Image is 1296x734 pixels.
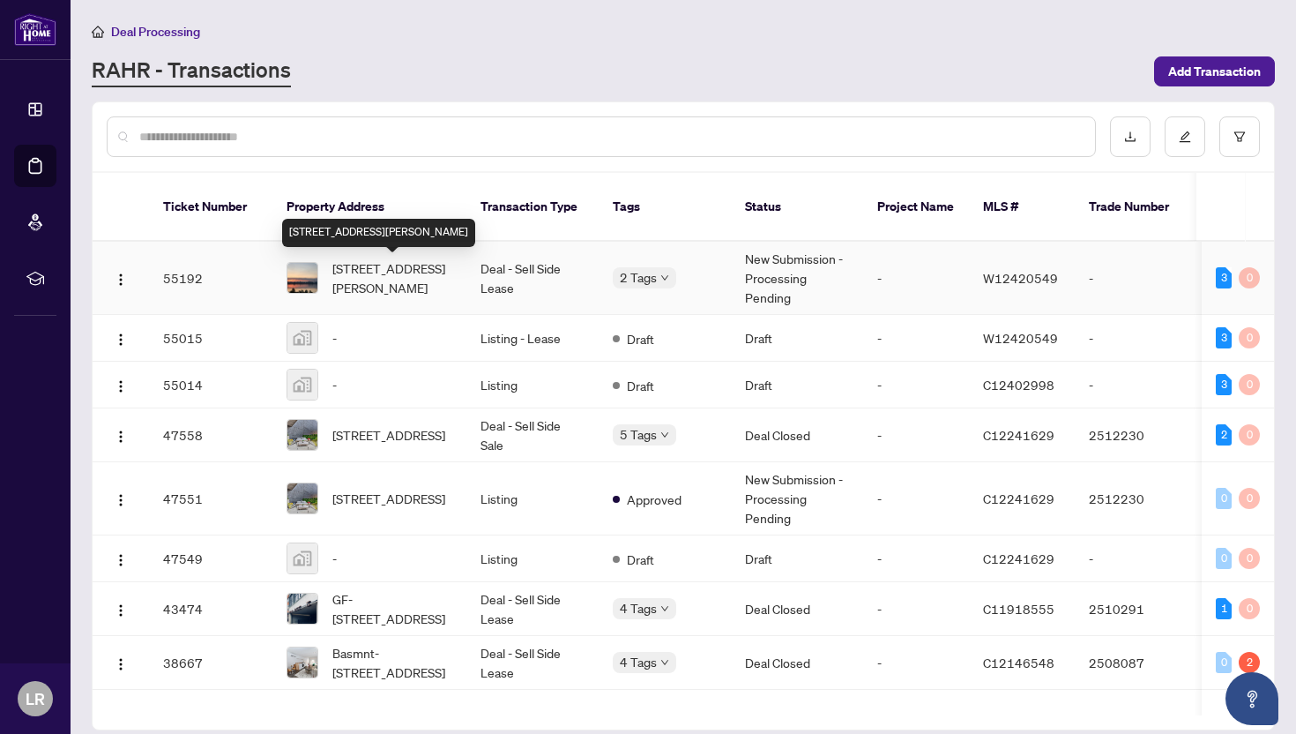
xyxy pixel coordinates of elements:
[731,582,863,636] td: Deal Closed
[731,462,863,536] td: New Submission - Processing Pending
[1179,131,1191,143] span: edit
[287,370,317,400] img: thumbnail-img
[332,328,337,348] span: -
[282,219,475,247] div: [STREET_ADDRESS][PERSON_NAME]
[466,173,599,242] th: Transaction Type
[114,430,128,444] img: Logo
[114,603,128,618] img: Logo
[332,589,452,628] span: GF-[STREET_ADDRESS]
[149,536,272,582] td: 47549
[111,24,200,40] span: Deal Processing
[1239,488,1260,509] div: 0
[1219,116,1260,157] button: filter
[731,408,863,462] td: Deal Closed
[983,377,1054,393] span: C12402998
[287,594,317,624] img: thumbnail-img
[627,490,682,509] span: Approved
[149,462,272,536] td: 47551
[149,636,272,690] td: 38667
[1075,536,1198,582] td: -
[107,544,135,573] button: Logo
[660,604,669,613] span: down
[1075,362,1198,408] td: -
[287,420,317,450] img: thumbnail-img
[660,658,669,667] span: down
[620,267,657,288] span: 2 Tags
[466,636,599,690] td: Deal - Sell Side Lease
[1239,424,1260,446] div: 0
[627,329,654,348] span: Draft
[149,173,272,242] th: Ticket Number
[863,362,969,408] td: -
[1216,424,1232,446] div: 2
[114,379,128,393] img: Logo
[466,242,599,315] td: Deal - Sell Side Lease
[627,376,654,395] span: Draft
[1075,408,1198,462] td: 2512230
[149,242,272,315] td: 55192
[660,273,669,282] span: down
[1124,131,1136,143] span: download
[983,330,1058,346] span: W12420549
[114,553,128,567] img: Logo
[660,431,669,439] span: down
[1225,672,1278,725] button: Open asap
[1075,636,1198,690] td: 2508087
[1075,582,1198,636] td: 2510291
[107,264,135,292] button: Logo
[1233,131,1246,143] span: filter
[287,263,317,293] img: thumbnail-img
[1075,173,1198,242] th: Trade Number
[863,462,969,536] td: -
[1216,598,1232,619] div: 1
[1239,374,1260,395] div: 0
[1168,57,1261,86] span: Add Transaction
[863,315,969,362] td: -
[863,582,969,636] td: -
[983,550,1054,566] span: C12241629
[620,424,657,445] span: 5 Tags
[332,489,445,508] span: [STREET_ADDRESS]
[114,493,128,507] img: Logo
[1239,548,1260,569] div: 0
[114,333,128,347] img: Logo
[731,315,863,362] td: Draft
[1110,116,1151,157] button: download
[1216,267,1232,288] div: 3
[1154,56,1275,86] button: Add Transaction
[1075,462,1198,536] td: 2512230
[332,425,445,445] span: [STREET_ADDRESS]
[1216,327,1232,348] div: 3
[332,258,452,297] span: [STREET_ADDRESS][PERSON_NAME]
[107,484,135,513] button: Logo
[863,242,969,315] td: -
[1165,116,1205,157] button: edit
[107,371,135,399] button: Logo
[731,536,863,582] td: Draft
[1216,374,1232,395] div: 3
[466,462,599,536] td: Listing
[627,550,654,569] span: Draft
[731,173,863,242] th: Status
[287,483,317,513] img: thumbnail-img
[149,362,272,408] td: 55014
[983,270,1058,286] span: W12420549
[983,655,1054,670] span: C12146548
[114,273,128,287] img: Logo
[1075,315,1198,362] td: -
[969,173,1075,242] th: MLS #
[466,408,599,462] td: Deal - Sell Side Sale
[863,173,969,242] th: Project Name
[332,549,337,568] span: -
[1216,548,1232,569] div: 0
[466,362,599,408] td: Listing
[92,56,291,87] a: RAHR - Transactions
[1216,488,1232,509] div: 0
[1075,242,1198,315] td: -
[107,648,135,677] button: Logo
[149,582,272,636] td: 43474
[1239,327,1260,348] div: 0
[466,315,599,362] td: Listing - Lease
[107,595,135,623] button: Logo
[287,543,317,573] img: thumbnail-img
